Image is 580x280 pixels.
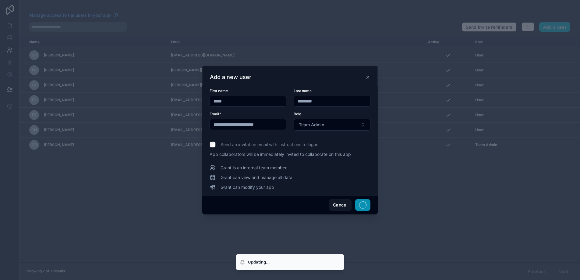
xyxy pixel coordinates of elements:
span: Send an invitation email with instructions to log in [221,142,318,148]
span: Email [210,112,219,116]
span: Grant is an internal team member [221,165,287,171]
div: Updating... [248,259,270,265]
span: App collaborators will be immediately invited to collaborate on this app [210,151,370,157]
button: Select Button [294,119,370,131]
span: Team Admin [299,122,324,128]
input: Send an invitation email with instructions to log in [210,142,216,148]
button: Cancel [329,199,352,211]
span: Last name [294,88,312,93]
h3: Add a new user [210,74,251,81]
span: First name [210,88,228,93]
span: Grant can modify your app [221,184,274,190]
span: Grant can view and manage all data [221,174,292,181]
span: Role [294,112,301,116]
